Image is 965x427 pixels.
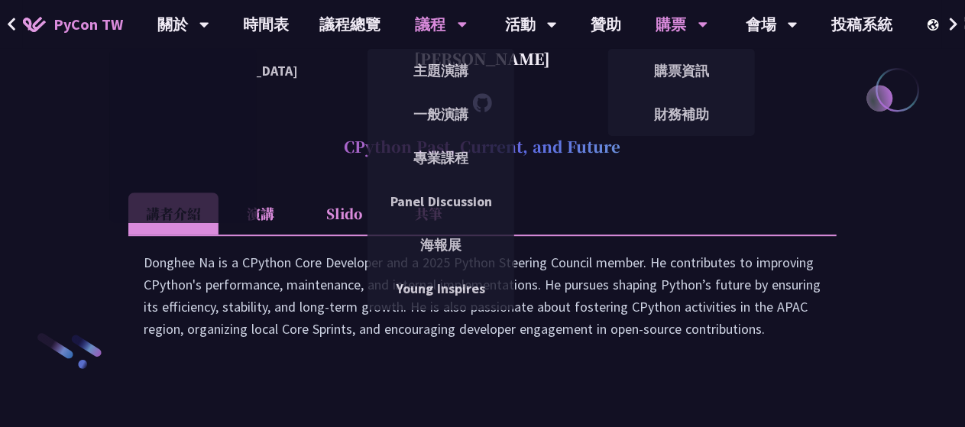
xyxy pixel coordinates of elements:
a: 購票資訊 [608,53,755,89]
span: PyCon TW [53,13,123,36]
div: Donghee Na is a CPython Core Developer and a 2025 Python Steering Council member. He contributes ... [144,251,821,355]
img: Locale Icon [928,19,943,31]
a: PyCon TW [8,5,138,44]
a: 專業課程 [368,140,514,176]
li: Slido [303,192,387,235]
a: 主題演講 [368,53,514,89]
a: 一般演講 [368,96,514,132]
a: Young Inspires [368,270,514,306]
a: PyCon [GEOGRAPHIC_DATA] [110,53,257,89]
li: 演講 [219,192,303,235]
img: Home icon of PyCon TW 2025 [23,17,46,32]
a: Panel Discussion [368,183,514,219]
a: 海報展 [368,227,514,263]
a: 財務補助 [608,96,755,132]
